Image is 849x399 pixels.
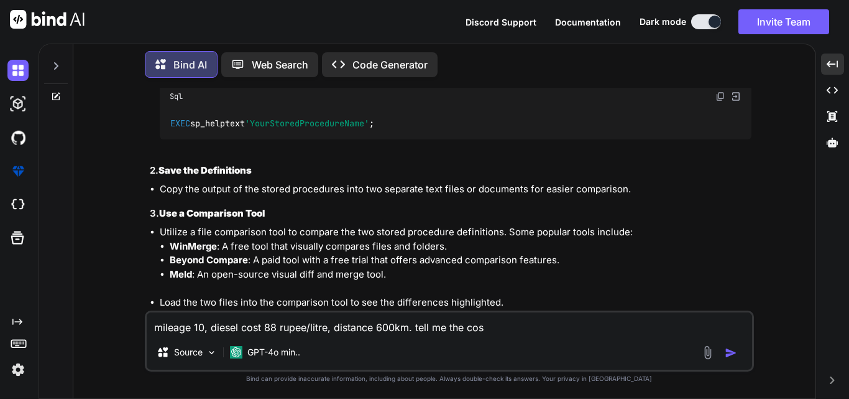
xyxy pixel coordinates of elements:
strong: Meld [170,268,192,280]
li: Load the two files into the comparison tool to see the differences highlighted. [160,296,751,310]
span: Documentation [555,17,621,27]
img: Open in Browser [730,91,741,102]
img: darkChat [7,60,29,81]
img: Bind AI [10,10,85,29]
strong: Save the Definitions [158,164,252,176]
img: attachment [700,345,715,360]
span: 'YourStoredProcedureName' [245,118,369,129]
p: Web Search [252,57,308,72]
code: sp_helptext ; [170,117,375,130]
img: copy [715,92,725,101]
img: darkAi-studio [7,93,29,115]
textarea: mileage 10, diesel cost 88 rupee/litre, distance 600km. tell me the cos [147,312,752,335]
li: You can use the following SQL command to get the definition of a stored procedure: [160,72,751,154]
h3: 2. [150,164,751,178]
span: Sql [170,92,183,101]
img: Pick Models [206,347,217,358]
img: githubDark [7,127,29,148]
button: Documentation [555,16,621,29]
button: Invite Team [738,9,829,34]
img: premium [7,161,29,182]
li: Utilize a file comparison tool to compare the two stored procedure definitions. Some popular tool... [160,225,751,296]
span: Discord Support [466,17,536,27]
li: : An open-source visual diff and merge tool. [170,268,751,282]
li: : A paid tool with a free trial that offers advanced comparison features. [170,253,751,268]
li: : A free tool that visually compares files and folders. [170,240,751,254]
p: GPT-4o min.. [247,346,300,359]
p: Bind AI [173,57,207,72]
img: GPT-4o mini [230,346,242,359]
img: settings [7,359,29,380]
span: Dark mode [640,16,686,28]
span: EXEC [170,118,190,129]
img: cloudideIcon [7,194,29,215]
p: Bind can provide inaccurate information, including about people. Always double-check its answers.... [145,374,754,383]
li: Copy the output of the stored procedures into two separate text files or documents for easier com... [160,182,751,197]
strong: Beyond Compare [170,254,248,266]
p: Code Generator [352,57,428,72]
strong: Use a Comparison Tool [159,207,265,219]
button: Discord Support [466,16,536,29]
h3: 3. [150,207,751,221]
p: Source [174,346,203,359]
strong: WinMerge [170,240,217,252]
img: icon [725,347,737,359]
